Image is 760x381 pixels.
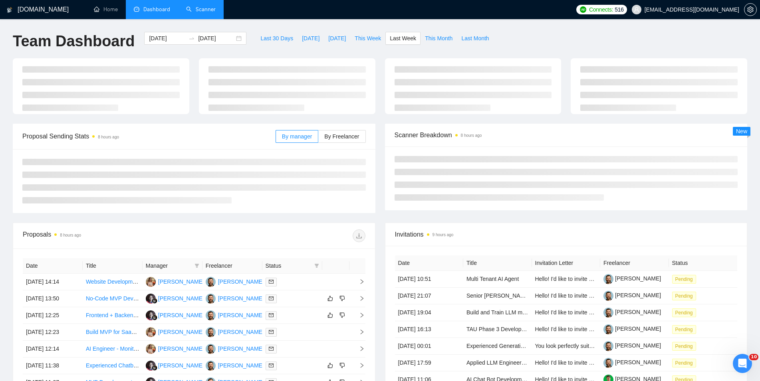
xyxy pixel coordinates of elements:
a: VK[PERSON_NAME] [206,278,264,284]
span: like [327,295,333,302]
span: Dashboard [143,6,170,13]
a: Multi Tenant AI Agent [466,276,519,282]
a: Experienced Chatbot Builder with Proven Case Studies [86,362,222,369]
span: Status [266,261,311,270]
span: right [353,279,365,284]
span: Pending [672,275,696,284]
span: right [353,312,365,318]
a: [PERSON_NAME] [603,342,661,349]
a: Website Development with AI and Video Streaming Integration [86,278,240,285]
span: filter [314,263,319,268]
th: Title [83,258,143,274]
button: setting [744,3,757,16]
span: Pending [672,292,696,300]
td: [DATE] 10:51 [395,271,464,288]
span: like [327,362,333,369]
th: Date [23,258,83,274]
span: to [189,35,195,41]
td: Multi Tenant AI Agent [463,271,532,288]
span: filter [193,260,201,272]
td: [DATE] 14:14 [23,274,83,290]
td: Experienced Generative AI Engineer (RAG, Vector Retrieval, Scaling) [463,338,532,355]
img: c1-JWQDXWEy3CnA6sRtFzzU22paoDq5cZnWyBNc3HWqwvuW0qNnjm1CMP-YmbEEtPC [603,341,613,351]
th: Freelancer [600,255,669,271]
span: 516 [615,5,623,14]
th: Manager [143,258,202,274]
button: [DATE] [324,32,350,45]
a: AI Engineer - Monitoring & Reporting Platform [86,345,200,352]
a: TAU Phase 3 Developer – Bring My AI Brother to Life [466,326,598,332]
button: dislike [337,294,347,303]
th: Date [395,255,464,271]
a: VK[PERSON_NAME] [206,312,264,318]
span: Invitations [395,229,738,239]
img: VK [206,310,216,320]
input: End date [198,34,234,43]
div: Proposals [23,229,194,242]
span: By manager [282,133,312,140]
td: [DATE] 11:38 [23,357,83,374]
td: Build and Train LLM model for based on text data [463,304,532,321]
a: AV[PERSON_NAME] [146,328,204,335]
th: Invitation Letter [532,255,601,271]
div: [PERSON_NAME] [218,294,264,303]
img: c1-JWQDXWEy3CnA6sRtFzzU22paoDq5cZnWyBNc3HWqwvuW0qNnjm1CMP-YmbEEtPC [603,324,613,334]
button: like [325,361,335,370]
td: [DATE] 19:04 [395,304,464,321]
span: Pending [672,342,696,351]
td: Senior Django Developer (5+ years experience) [463,288,532,304]
span: setting [744,6,756,13]
span: mail [269,296,274,301]
img: AV [146,327,156,337]
img: VK [206,344,216,354]
div: [PERSON_NAME] [158,361,204,370]
a: SS[PERSON_NAME] [146,312,204,318]
time: 8 hours ago [461,133,482,138]
a: Build and Train LLM model for based on text data [466,309,589,316]
div: [PERSON_NAME] [218,277,264,286]
img: SS [146,310,156,320]
button: Last Week [385,32,421,45]
td: [DATE] 12:14 [23,341,83,357]
a: No-Code MVP Development for Legaltech SaaS [86,295,205,302]
td: [DATE] 12:25 [23,307,83,324]
div: [PERSON_NAME] [218,344,264,353]
a: Pending [672,292,699,299]
img: logo [7,4,12,16]
button: This Month [421,32,457,45]
a: [PERSON_NAME] [603,292,661,298]
img: VK [206,361,216,371]
span: dashboard [134,6,139,12]
span: Pending [672,359,696,367]
a: SS[PERSON_NAME] [146,295,204,301]
td: [DATE] 21:07 [395,288,464,304]
a: Senior [PERSON_NAME] (5+ years experience) [466,292,586,299]
td: Build MVP for SaaS Platform – Document Intake, OCR, AI API integration [83,324,143,341]
a: Pending [672,359,699,366]
img: AV [146,277,156,287]
img: VK [206,327,216,337]
span: right [353,346,365,351]
div: [PERSON_NAME] [158,277,204,286]
span: New [736,128,747,134]
input: Start date [149,34,185,43]
span: mail [269,279,274,284]
a: Pending [672,309,699,316]
td: [DATE] 17:59 [395,355,464,371]
time: 9 hours ago [433,233,454,237]
a: Pending [672,343,699,349]
span: right [353,296,365,301]
span: [DATE] [328,34,346,43]
span: Last 30 Days [260,34,293,43]
span: [DATE] [302,34,319,43]
a: Experienced Generative AI Engineer (RAG, Vector Retrieval, Scaling) [466,343,638,349]
img: c1-JWQDXWEy3CnA6sRtFzzU22paoDq5cZnWyBNc3HWqwvuW0qNnjm1CMP-YmbEEtPC [603,291,613,301]
span: right [353,329,365,335]
td: AI Engineer - Monitoring & Reporting Platform [83,341,143,357]
img: AV [146,344,156,354]
div: [PERSON_NAME] [158,294,204,303]
a: VK[PERSON_NAME] [206,362,264,368]
th: Status [669,255,738,271]
span: Scanner Breakdown [395,130,738,140]
span: user [634,7,639,12]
